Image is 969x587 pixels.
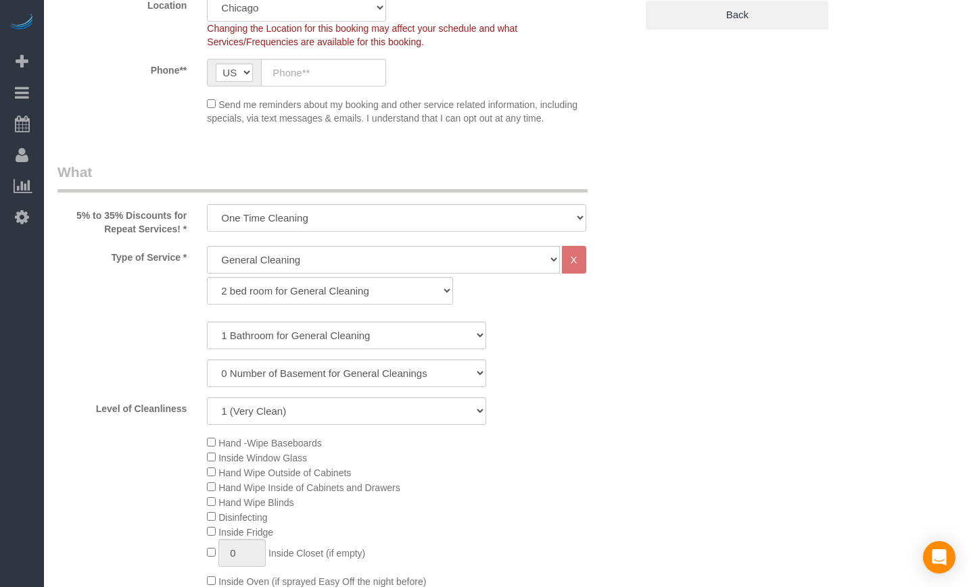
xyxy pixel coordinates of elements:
label: Type of Service * [47,246,197,264]
div: Open Intercom Messenger [923,541,955,573]
img: Automaid Logo [8,14,35,32]
span: Disinfecting [218,512,267,523]
span: Hand Wipe Outside of Cabinets [218,467,351,478]
span: Hand Wipe Blinds [218,497,293,508]
span: Inside Fridge [218,527,273,538]
span: Inside Closet (if empty) [268,548,365,559]
span: Changing the Location for this booking may affect your schedule and what Services/Frequencies are... [207,23,517,47]
span: Inside Oven (if sprayed Easy Off the night before) [218,576,426,587]
span: Hand -Wipe Baseboards [218,438,322,449]
legend: What [57,162,588,193]
span: Send me reminders about my booking and other service related information, including specials, via... [207,99,577,124]
label: 5% to 35% Discounts for Repeat Services! * [47,204,197,236]
a: Back [646,1,828,29]
span: Inside Window Glass [218,453,307,463]
label: Level of Cleanliness [47,397,197,415]
span: Hand Wipe Inside of Cabinets and Drawers [218,482,400,493]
